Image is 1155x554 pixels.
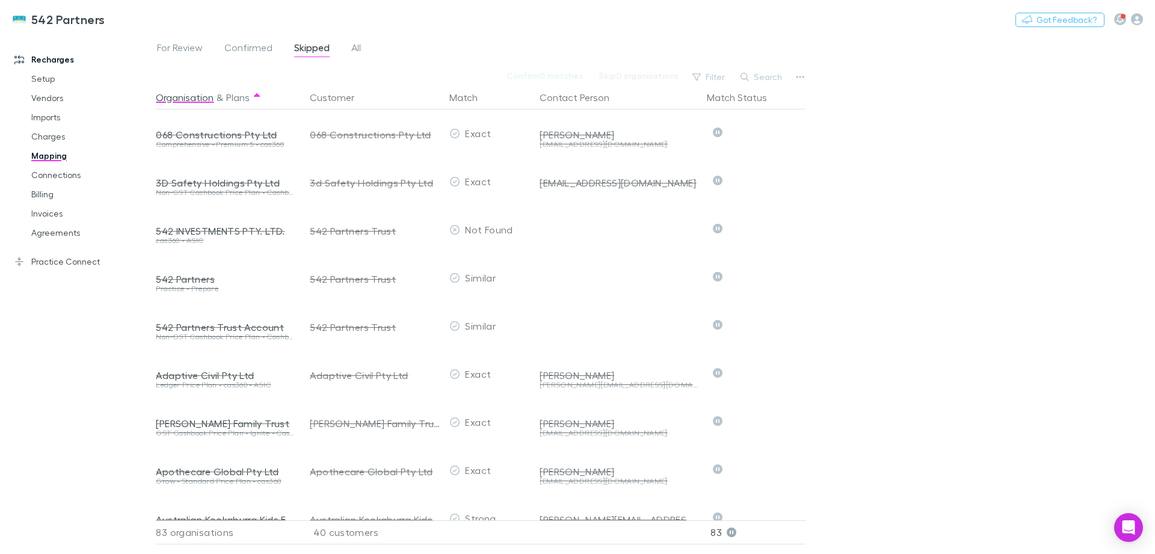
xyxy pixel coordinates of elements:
[157,42,203,57] span: For Review
[226,85,250,109] button: Plans
[31,12,105,26] h3: 542 Partners
[465,368,491,380] span: Exact
[465,224,513,235] span: Not Found
[686,70,732,84] button: Filter
[540,417,697,429] div: [PERSON_NAME]
[1114,513,1143,542] div: Open Intercom Messenger
[156,189,295,196] div: Non-GST Cashbook Price Plan • Cashbook (Non-GST) Price Plan • cas360 • ASIC
[540,381,697,389] div: [PERSON_NAME][EMAIL_ADDRESS][DOMAIN_NAME]
[465,416,491,428] span: Exact
[707,85,781,109] button: Match Status
[310,159,440,207] div: 3d Safety Holdings Pty Ltd
[540,514,697,526] div: [PERSON_NAME][EMAIL_ADDRESS][PERSON_NAME][DOMAIN_NAME]
[156,177,295,189] div: 3D Safety Holdings Pty Ltd
[713,128,722,137] svg: Skipped
[540,478,697,485] div: [EMAIL_ADDRESS][DOMAIN_NAME]
[156,514,295,526] div: Australian Kookaburra Kids Foundation Ltd
[591,69,686,83] button: Skip0 organisations
[300,520,445,544] div: 40 customers
[351,42,361,57] span: All
[156,520,300,544] div: 83 organisations
[465,512,496,524] span: Strong
[19,146,162,165] a: Mapping
[156,466,295,478] div: Apothecare Global Pty Ltd
[19,108,162,127] a: Imports
[735,70,789,84] button: Search
[156,129,295,141] div: 068 Constructions Pty Ltd
[1015,13,1104,27] button: Got Feedback?
[465,464,491,476] span: Exact
[540,129,697,141] div: [PERSON_NAME]
[19,69,162,88] a: Setup
[713,224,722,233] svg: Skipped
[310,207,440,255] div: 542 Partners Trust
[713,176,722,185] svg: Skipped
[19,204,162,223] a: Invoices
[540,141,697,148] div: [EMAIL_ADDRESS][DOMAIN_NAME]
[156,285,295,292] div: Practice • Prepare
[294,42,330,57] span: Skipped
[310,303,440,351] div: 542 Partners Trust
[19,185,162,204] a: Billing
[465,272,496,283] span: Similar
[540,466,697,478] div: [PERSON_NAME]
[156,237,295,244] div: cas360 • ASIC
[713,320,722,330] svg: Skipped
[713,512,722,522] svg: Skipped
[19,165,162,185] a: Connections
[540,85,624,109] button: Contact Person
[310,255,440,303] div: 542 Partners Trust
[224,42,273,57] span: Confirmed
[19,88,162,108] a: Vendors
[540,369,697,381] div: [PERSON_NAME]
[540,177,697,189] div: [EMAIL_ADDRESS][DOMAIN_NAME]
[156,85,295,109] div: &
[156,478,295,485] div: Grow • Standard Price Plan • cas360
[710,521,805,544] p: 83
[713,464,722,474] svg: Skipped
[449,85,492,109] button: Match
[310,351,440,399] div: Adaptive Civil Pty Ltd
[310,496,440,544] div: Australian Kookaburra Kids Foundation Limited
[156,273,295,285] div: 542 Partners
[156,321,295,333] div: 542 Partners Trust Account
[713,272,722,282] svg: Skipped
[5,5,112,34] a: 542 Partners
[310,448,440,496] div: Apothecare Global Pty Ltd
[19,127,162,146] a: Charges
[2,50,162,69] a: Recharges
[310,111,440,159] div: 068 Constructions Pty Ltd
[310,399,440,448] div: [PERSON_NAME] Family Trust
[12,12,26,26] img: 542 Partners's Logo
[310,85,369,109] button: Customer
[713,416,722,426] svg: Skipped
[156,429,295,437] div: GST Cashbook Price Plan • Ignite • Cashbook (Non-GST) Price Plan
[156,85,214,109] button: Organisation
[156,225,295,237] div: 542 INVESTMENTS PTY. LTD.
[713,368,722,378] svg: Skipped
[465,176,491,187] span: Exact
[465,320,496,331] span: Similar
[156,381,295,389] div: Ledger Price Plan • cas360 • ASIC
[156,369,295,381] div: Adaptive Civil Pty Ltd
[156,333,295,340] div: Non-GST Cashbook Price Plan • Cashbook (Non-GST) Price Plan
[19,223,162,242] a: Agreements
[465,128,491,139] span: Exact
[499,69,591,83] button: Confirm0 matches
[156,417,295,429] div: [PERSON_NAME] Family Trust
[540,429,697,437] div: [EMAIL_ADDRESS][DOMAIN_NAME]
[156,141,295,148] div: Comprehensive • Premium 5 • cas360
[2,252,162,271] a: Practice Connect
